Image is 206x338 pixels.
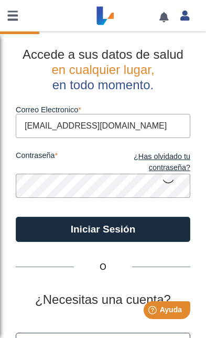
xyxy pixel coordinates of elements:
[52,78,154,92] span: en todo momento.
[103,151,191,174] a: ¿Has olvidado tu contraseña?
[16,292,190,308] h2: ¿Necesitas una cuenta?
[16,217,190,242] button: Iniciar Sesión
[16,105,190,114] label: Correo Electronico
[23,47,183,61] span: Accede a sus datos de salud
[113,297,194,326] iframe: Help widget launcher
[51,62,154,77] span: en cualquier lugar,
[74,261,132,273] span: O
[16,151,103,174] label: contraseña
